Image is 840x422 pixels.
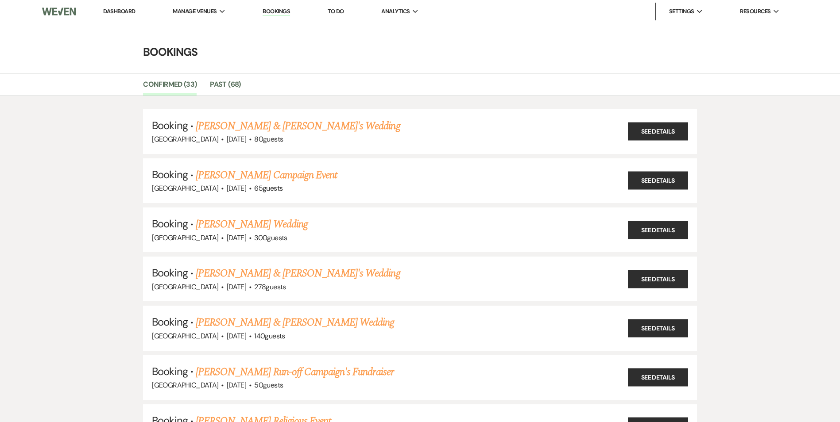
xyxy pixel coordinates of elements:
[669,7,694,16] span: Settings
[381,7,410,16] span: Analytics
[152,168,187,181] span: Booking
[628,172,688,190] a: See Details
[254,184,283,193] span: 65 guests
[152,282,218,292] span: [GEOGRAPHIC_DATA]
[173,7,217,16] span: Manage Venues
[196,265,400,281] a: [PERSON_NAME] & [PERSON_NAME]'s Wedding
[254,282,286,292] span: 278 guests
[42,2,76,21] img: Weven Logo
[628,368,688,387] a: See Details
[196,315,394,330] a: [PERSON_NAME] & [PERSON_NAME] Wedding
[628,123,688,141] a: See Details
[152,315,187,329] span: Booking
[103,8,135,15] a: Dashboard
[152,364,187,378] span: Booking
[227,184,246,193] span: [DATE]
[143,79,197,96] a: Confirmed (33)
[152,217,187,230] span: Booking
[227,331,246,341] span: [DATE]
[152,380,218,390] span: [GEOGRAPHIC_DATA]
[227,380,246,390] span: [DATE]
[227,233,246,242] span: [DATE]
[254,134,283,144] span: 80 guests
[101,44,739,60] h4: Bookings
[227,282,246,292] span: [DATE]
[196,167,337,183] a: [PERSON_NAME] Campaign Event
[254,331,285,341] span: 140 guests
[227,134,246,144] span: [DATE]
[152,331,218,341] span: [GEOGRAPHIC_DATA]
[254,233,287,242] span: 300 guests
[628,221,688,239] a: See Details
[328,8,344,15] a: To Do
[152,266,187,280] span: Booking
[152,134,218,144] span: [GEOGRAPHIC_DATA]
[628,270,688,288] a: See Details
[196,364,394,380] a: [PERSON_NAME] Run-off Campaign's Fundraiser
[152,119,187,132] span: Booking
[254,380,283,390] span: 50 guests
[152,233,218,242] span: [GEOGRAPHIC_DATA]
[628,319,688,337] a: See Details
[210,79,240,96] a: Past (68)
[263,8,290,16] a: Bookings
[196,118,400,134] a: [PERSON_NAME] & [PERSON_NAME]'s Wedding
[152,184,218,193] span: [GEOGRAPHIC_DATA]
[196,216,308,232] a: [PERSON_NAME] Wedding
[740,7,770,16] span: Resources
